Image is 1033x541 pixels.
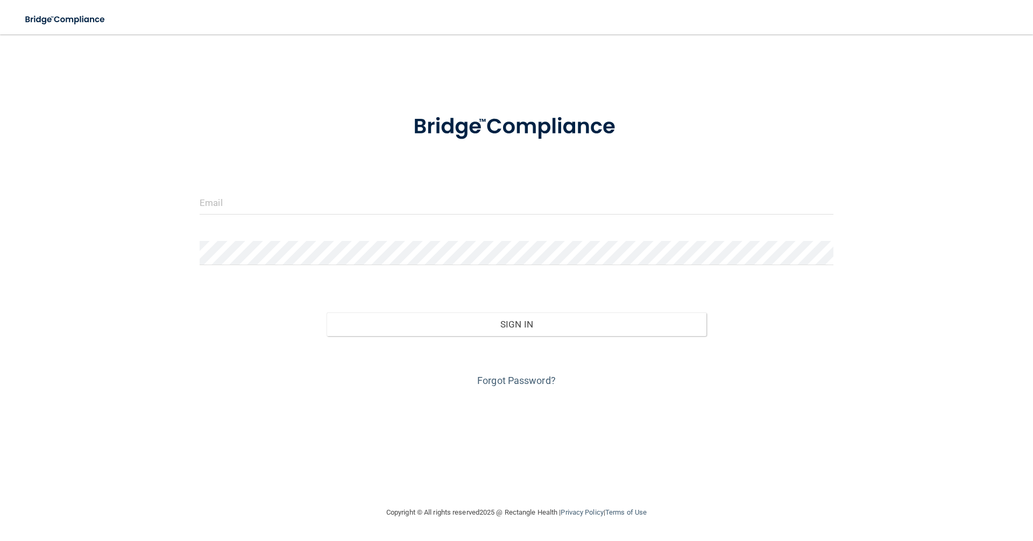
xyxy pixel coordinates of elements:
a: Privacy Policy [561,508,603,516]
a: Terms of Use [605,508,647,516]
div: Copyright © All rights reserved 2025 @ Rectangle Health | | [320,495,713,530]
img: bridge_compliance_login_screen.278c3ca4.svg [16,9,115,31]
input: Email [200,190,833,215]
button: Sign In [327,312,707,336]
a: Forgot Password? [477,375,556,386]
img: bridge_compliance_login_screen.278c3ca4.svg [391,99,642,155]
